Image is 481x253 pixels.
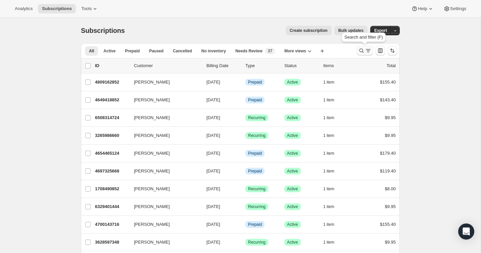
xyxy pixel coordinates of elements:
[287,204,298,209] span: Active
[95,184,396,194] div: 1708490852[PERSON_NAME][DATE]SuccessRecurringSuccessActive1 item$8.00
[248,204,266,209] span: Recurring
[130,77,197,88] button: [PERSON_NAME]
[287,133,298,138] span: Active
[95,79,129,86] p: 4809162852
[287,115,298,120] span: Active
[338,28,364,33] span: Bulk updates
[388,46,397,55] button: Sort the results
[323,133,334,138] span: 1 item
[323,238,342,247] button: 1 item
[407,4,438,13] button: Help
[15,6,33,11] span: Analytics
[206,240,220,245] span: [DATE]
[95,149,396,158] div: 4654465124[PERSON_NAME][DATE]InfoPrepaidSuccessActive1 item$179.40
[380,80,396,85] span: $155.40
[323,166,342,176] button: 1 item
[206,204,220,209] span: [DATE]
[323,62,357,69] div: Items
[95,78,396,87] div: 4809162852[PERSON_NAME][DATE]InfoPrepaidSuccessActive1 item$155.40
[130,95,197,105] button: [PERSON_NAME]
[450,6,466,11] span: Settings
[323,115,334,120] span: 1 item
[206,133,220,138] span: [DATE]
[38,4,76,13] button: Subscriptions
[287,151,298,156] span: Active
[323,97,334,103] span: 1 item
[370,26,391,35] button: Export
[81,27,125,34] span: Subscriptions
[248,115,266,120] span: Recurring
[95,62,129,69] p: ID
[134,97,170,103] span: [PERSON_NAME]
[130,184,197,194] button: [PERSON_NAME]
[130,219,197,230] button: [PERSON_NAME]
[130,112,197,123] button: [PERSON_NAME]
[287,186,298,192] span: Active
[11,4,37,13] button: Analytics
[248,151,262,156] span: Prepaid
[380,97,396,102] span: $143.40
[134,203,170,210] span: [PERSON_NAME]
[248,133,266,138] span: Recurring
[130,166,197,176] button: [PERSON_NAME]
[125,48,140,54] span: Prepaid
[206,151,220,156] span: [DATE]
[103,48,115,54] span: Active
[95,62,396,69] div: IDCustomerBilling DateTypeStatusItemsTotal
[248,168,262,174] span: Prepaid
[290,28,328,33] span: Create subscription
[323,220,342,229] button: 1 item
[418,6,427,11] span: Help
[284,62,318,69] p: Status
[95,168,129,174] p: 4697325668
[385,240,396,245] span: $9.95
[173,48,192,54] span: Cancelled
[287,222,298,227] span: Active
[134,150,170,157] span: [PERSON_NAME]
[206,115,220,120] span: [DATE]
[323,186,334,192] span: 1 item
[130,201,197,212] button: [PERSON_NAME]
[458,223,474,240] div: Open Intercom Messenger
[95,239,129,246] p: 3628597348
[245,62,279,69] div: Type
[206,62,240,69] p: Billing Date
[286,26,332,35] button: Create subscription
[323,95,342,105] button: 1 item
[374,28,387,33] span: Export
[130,148,197,159] button: [PERSON_NAME]
[248,97,262,103] span: Prepaid
[134,79,170,86] span: [PERSON_NAME]
[134,132,170,139] span: [PERSON_NAME]
[248,240,266,245] span: Recurring
[95,114,129,121] p: 6508314724
[323,78,342,87] button: 1 item
[323,131,342,140] button: 1 item
[280,46,316,56] button: More views
[201,48,226,54] span: No inventory
[206,222,220,227] span: [DATE]
[130,237,197,248] button: [PERSON_NAME]
[357,46,373,55] button: Search and filter results
[439,4,470,13] button: Settings
[95,166,396,176] div: 4697325668[PERSON_NAME][DATE]InfoPrepaidSuccessActive1 item$119.40
[42,6,72,11] span: Subscriptions
[134,221,170,228] span: [PERSON_NAME]
[323,113,342,122] button: 1 item
[385,115,396,120] span: $9.95
[95,97,129,103] p: 4649418852
[95,113,396,122] div: 6508314724[PERSON_NAME][DATE]SuccessRecurringSuccessActive1 item$9.95
[323,151,334,156] span: 1 item
[248,186,266,192] span: Recurring
[323,168,334,174] span: 1 item
[95,203,129,210] p: 6329401444
[385,133,396,138] span: $9.95
[95,132,129,139] p: 3265986660
[95,202,396,211] div: 6329401444[PERSON_NAME][DATE]SuccessRecurringSuccessActive1 item$9.95
[134,186,170,192] span: [PERSON_NAME]
[323,204,334,209] span: 1 item
[323,80,334,85] span: 1 item
[134,239,170,246] span: [PERSON_NAME]
[323,184,342,194] button: 1 item
[95,150,129,157] p: 4654465124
